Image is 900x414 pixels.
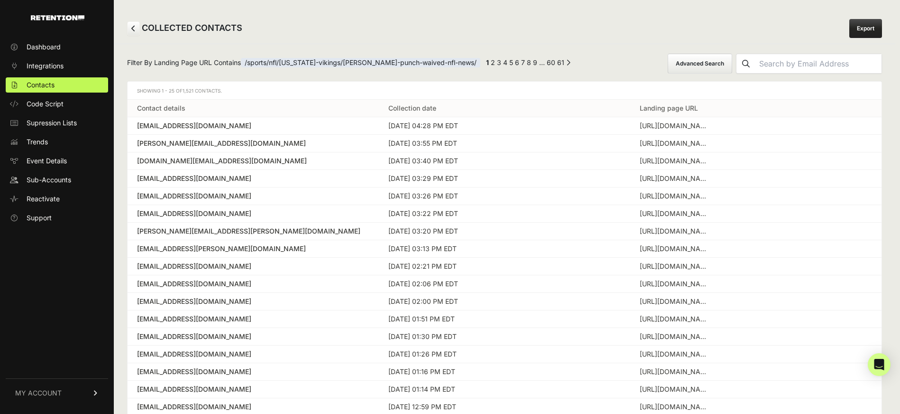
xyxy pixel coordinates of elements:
[379,381,630,398] td: [DATE] 01:14 PM EDT
[509,58,513,66] a: Page 5
[27,80,55,90] span: Contacts
[137,314,369,324] a: [EMAIL_ADDRESS][DOMAIN_NAME]
[640,332,711,341] div: https://heavy.com/sports/nfl/minnesota-vikings/brian-asamoah-punch-waived-nfl-news/
[6,172,108,188] a: Sub-Accounts
[379,117,630,135] td: [DATE] 04:28 PM EDT
[379,240,630,258] td: [DATE] 03:13 PM EDT
[379,346,630,363] td: [DATE] 01:26 PM EDT
[640,367,711,376] div: https://heavy.com/sports/nfl/minnesota-vikings/brian-asamoah-punch-waived-nfl-news/
[484,58,570,70] div: Pagination
[379,310,630,328] td: [DATE] 01:51 PM EDT
[521,58,525,66] a: Page 7
[557,58,564,66] a: Page 61
[6,153,108,169] a: Event Details
[137,262,369,271] a: [EMAIL_ADDRESS][DOMAIN_NAME]
[137,121,369,131] a: [EMAIL_ADDRESS][DOMAIN_NAME]
[491,58,495,66] a: Page 2
[27,137,48,147] span: Trends
[137,402,369,412] a: [EMAIL_ADDRESS][DOMAIN_NAME]
[27,99,64,109] span: Code Script
[379,328,630,346] td: [DATE] 01:30 PM EDT
[379,188,630,205] td: [DATE] 03:26 PM EDT
[640,139,711,148] div: https://heavy.com/sports/nfl/minnesota-vikings/brian-asamoah-punch-waived-nfl-news/
[137,139,369,148] a: [PERSON_NAME][EMAIL_ADDRESS][DOMAIN_NAME]
[640,314,711,324] div: https://heavy.com/sports/nfl/minnesota-vikings/brian-asamoah-punch-waived-nfl-news/
[379,258,630,275] td: [DATE] 02:21 PM EDT
[15,388,62,398] span: MY ACCOUNT
[137,156,369,166] a: [DOMAIN_NAME][EMAIL_ADDRESS][DOMAIN_NAME]
[127,21,242,36] h2: COLLECTED CONTACTS
[137,226,369,236] a: [PERSON_NAME][EMAIL_ADDRESS][PERSON_NAME][DOMAIN_NAME]
[6,191,108,207] a: Reactivate
[137,174,369,183] a: [EMAIL_ADDRESS][DOMAIN_NAME]
[6,39,108,55] a: Dashboard
[388,104,436,112] a: Collection date
[137,88,222,94] span: Showing 1 - 25 of
[640,349,711,359] div: https://heavy.com/sports/nfl/minnesota-vikings/brian-asamoah-punch-waived-nfl-news/
[497,58,501,66] a: Page 3
[640,385,711,394] div: https://heavy.com/sports/nfl/minnesota-vikings/brian-asamoah-punch-waived-nfl-news/
[183,88,222,94] span: 1,521 Contacts.
[6,96,108,112] a: Code Script
[640,262,711,271] div: https://heavy.com/sports/nfl/minnesota-vikings/brian-asamoah-punch-waived-nfl-news/?fbclid=IwZXh0...
[379,135,630,152] td: [DATE] 03:55 PM EDT
[849,19,882,38] a: Export
[27,61,64,71] span: Integrations
[640,402,711,412] div: https://heavy.com/sports/nfl/minnesota-vikings/brian-asamoah-punch-waived-nfl-news/
[640,191,711,201] div: https://heavy.com/sports/nfl/minnesota-vikings/brian-asamoah-punch-waived-nfl-news/
[137,332,369,341] a: [EMAIL_ADDRESS][DOMAIN_NAME]
[137,297,369,306] a: [EMAIL_ADDRESS][DOMAIN_NAME]
[6,77,108,93] a: Contacts
[640,174,711,183] div: https://heavy.com/sports/nfl/minnesota-vikings/brian-asamoah-punch-waived-nfl-news/
[379,152,630,170] td: [DATE] 03:40 PM EDT
[379,293,630,310] td: [DATE] 02:00 PM EDT
[668,54,732,74] button: Advanced Search
[640,226,711,236] div: https://heavy.com/sports/nfl/minnesota-vikings/brian-asamoah-punch-waived-nfl-news/
[241,58,480,67] span: /sports/nfl/[US_STATE]-vikings/[PERSON_NAME]-punch-waived-nfl-news/
[379,223,630,240] td: [DATE] 03:20 PM EDT
[6,134,108,150] a: Trends
[755,54,882,73] input: Search by Email Address
[640,104,698,112] a: Landing page URL
[640,244,711,254] div: https://heavy.com/sports/nfl/minnesota-vikings/brian-asamoah-punch-waived-nfl-news/
[137,191,369,201] div: [EMAIL_ADDRESS][DOMAIN_NAME]
[6,378,108,407] a: MY ACCOUNT
[503,58,507,66] a: Page 4
[137,244,369,254] a: [EMAIL_ADDRESS][PERSON_NAME][DOMAIN_NAME]
[533,58,537,66] a: Page 9
[379,275,630,293] td: [DATE] 02:06 PM EDT
[515,58,519,66] a: Page 6
[137,209,369,218] a: [EMAIL_ADDRESS][DOMAIN_NAME]
[127,58,480,70] span: Filter By Landing Page URL Contains
[137,279,369,289] a: [EMAIL_ADDRESS][DOMAIN_NAME]
[527,58,531,66] a: Page 8
[27,175,71,185] span: Sub-Accounts
[379,205,630,223] td: [DATE] 03:22 PM EDT
[137,349,369,359] div: [EMAIL_ADDRESS][DOMAIN_NAME]
[137,385,369,394] div: [EMAIL_ADDRESS][DOMAIN_NAME]
[27,42,61,52] span: Dashboard
[137,104,185,112] a: Contact details
[137,367,369,376] a: [EMAIL_ADDRESS][DOMAIN_NAME]
[27,156,67,166] span: Event Details
[6,115,108,131] a: Supression Lists
[640,209,711,218] div: https://heavy.com/sports/nfl/minnesota-vikings/brian-asamoah-punch-waived-nfl-news/
[31,15,84,20] img: Retention.com
[640,121,711,131] div: https://heavy.com/sports/nfl/minnesota-vikings/brian-asamoah-punch-waived-nfl-news/
[640,279,711,289] div: https://heavy.com/sports/nfl/minnesota-vikings/brian-asamoah-punch-waived-nfl-news/
[547,58,555,66] a: Page 60
[27,213,52,223] span: Support
[868,353,891,376] div: Open Intercom Messenger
